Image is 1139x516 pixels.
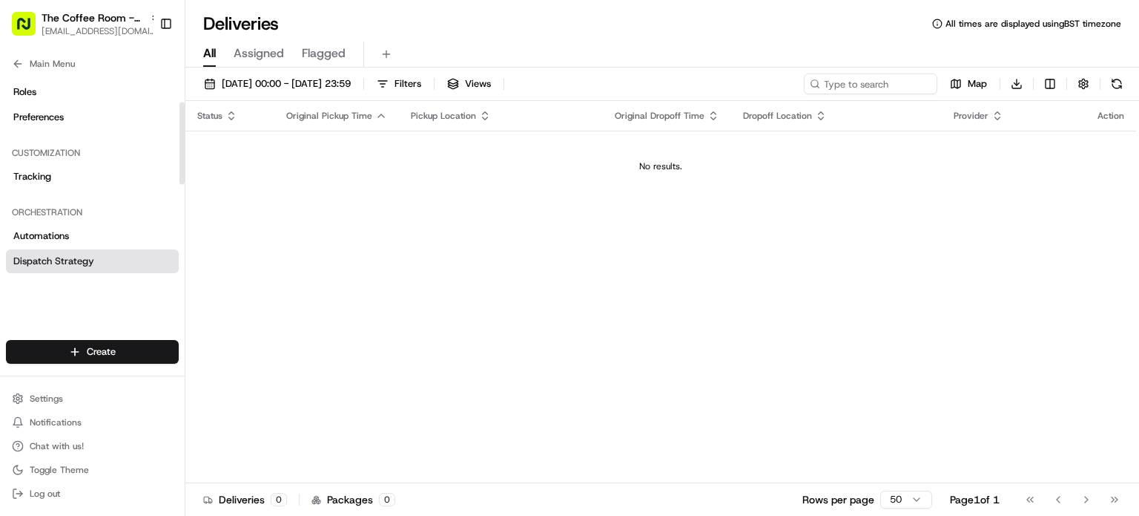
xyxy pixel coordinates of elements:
[203,45,216,62] span: All
[13,255,94,268] span: Dispatch Strategy
[105,251,179,263] a: Powered byPylon
[943,74,994,94] button: Map
[15,59,270,83] p: Welcome 👋
[50,142,243,157] div: Start new chat
[6,141,179,165] div: Customization
[148,252,179,263] span: Pylon
[140,215,238,230] span: API Documentation
[6,412,179,433] button: Notifications
[465,77,491,91] span: Views
[30,58,75,70] span: Main Menu
[302,45,346,62] span: Flagged
[30,488,60,500] span: Log out
[30,464,89,476] span: Toggle Theme
[6,200,179,224] div: Orchestration
[197,74,357,94] button: [DATE] 00:00 - [DATE] 23:59
[15,142,42,169] img: 1736555255976-a54dd68f-1ca7-489b-9aae-adbdc363a1c4
[6,483,179,504] button: Log out
[968,77,987,91] span: Map
[6,436,179,457] button: Chat with us!
[6,285,179,309] div: Locations
[6,224,179,248] a: Automations
[30,393,63,405] span: Settings
[119,209,244,236] a: 💻API Documentation
[30,440,84,452] span: Chat with us!
[6,165,179,189] a: Tracking
[42,10,144,25] button: The Coffee Room - [GEOGRAPHIC_DATA]
[9,209,119,236] a: 📗Knowledge Base
[125,217,137,229] div: 💻
[87,345,116,359] span: Create
[802,492,874,507] p: Rows per page
[13,85,36,99] span: Roles
[6,340,179,364] button: Create
[42,25,160,37] button: [EMAIL_ADDRESS][DOMAIN_NAME]
[311,492,395,507] div: Packages
[950,492,1000,507] div: Page 1 of 1
[252,146,270,164] button: Start new chat
[191,160,1130,172] div: No results.
[13,229,69,243] span: Automations
[15,217,27,229] div: 📗
[6,460,179,480] button: Toggle Theme
[6,249,179,273] a: Dispatch Strategy
[1097,110,1124,122] div: Action
[39,96,245,111] input: Clear
[954,110,988,122] span: Provider
[379,493,395,506] div: 0
[30,215,113,230] span: Knowledge Base
[203,492,287,507] div: Deliveries
[394,77,421,91] span: Filters
[615,110,704,122] span: Original Dropoff Time
[6,53,179,74] button: Main Menu
[286,110,372,122] span: Original Pickup Time
[411,110,476,122] span: Pickup Location
[6,388,179,409] button: Settings
[6,105,179,129] a: Preferences
[804,74,937,94] input: Type to search
[15,15,44,45] img: Nash
[945,18,1121,30] span: All times are displayed using BST timezone
[222,77,351,91] span: [DATE] 00:00 - [DATE] 23:59
[203,12,279,36] h1: Deliveries
[440,74,498,94] button: Views
[1106,74,1127,94] button: Refresh
[6,80,179,104] a: Roles
[743,110,812,122] span: Dropoff Location
[50,157,188,169] div: We're available if you need us!
[6,6,153,42] button: The Coffee Room - [GEOGRAPHIC_DATA][EMAIL_ADDRESS][DOMAIN_NAME]
[13,170,51,183] span: Tracking
[370,74,428,94] button: Filters
[197,110,222,122] span: Status
[13,111,64,124] span: Preferences
[271,493,287,506] div: 0
[30,417,82,428] span: Notifications
[234,45,284,62] span: Assigned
